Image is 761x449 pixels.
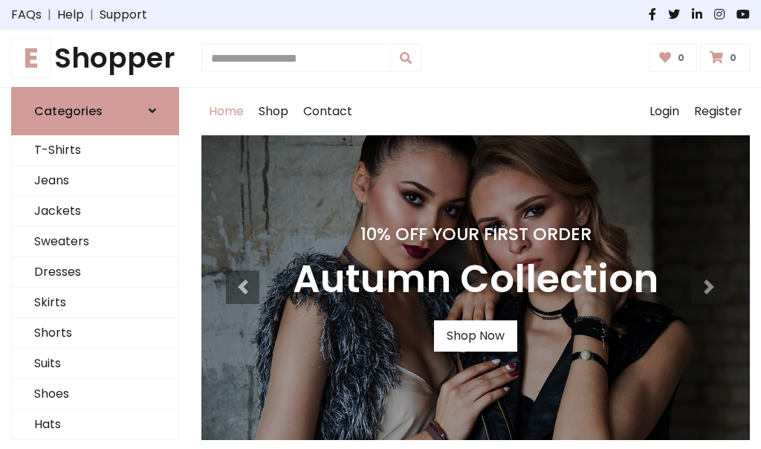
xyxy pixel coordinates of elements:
[251,88,296,135] a: Shop
[434,320,517,352] a: Shop Now
[11,42,179,75] h1: Shopper
[296,88,360,135] a: Contact
[726,51,740,65] span: 0
[84,6,100,24] span: |
[12,257,178,288] a: Dresses
[12,288,178,318] a: Skirts
[11,38,51,78] span: E
[34,104,103,118] h6: Categories
[12,135,178,166] a: T-Shirts
[57,6,84,24] a: Help
[293,224,658,245] h4: 10% Off Your First Order
[11,6,42,24] a: FAQs
[12,379,178,410] a: Shoes
[293,256,658,303] h3: Autumn Collection
[201,88,251,135] a: Home
[42,6,57,24] span: |
[700,44,750,72] a: 0
[11,87,179,135] a: Categories
[100,6,147,24] a: Support
[650,44,698,72] a: 0
[12,227,178,257] a: Sweaters
[687,88,750,135] a: Register
[12,196,178,227] a: Jackets
[674,51,688,65] span: 0
[12,410,178,440] a: Hats
[11,42,179,75] a: EShopper
[642,88,687,135] a: Login
[12,349,178,379] a: Suits
[12,166,178,196] a: Jeans
[12,318,178,349] a: Shorts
